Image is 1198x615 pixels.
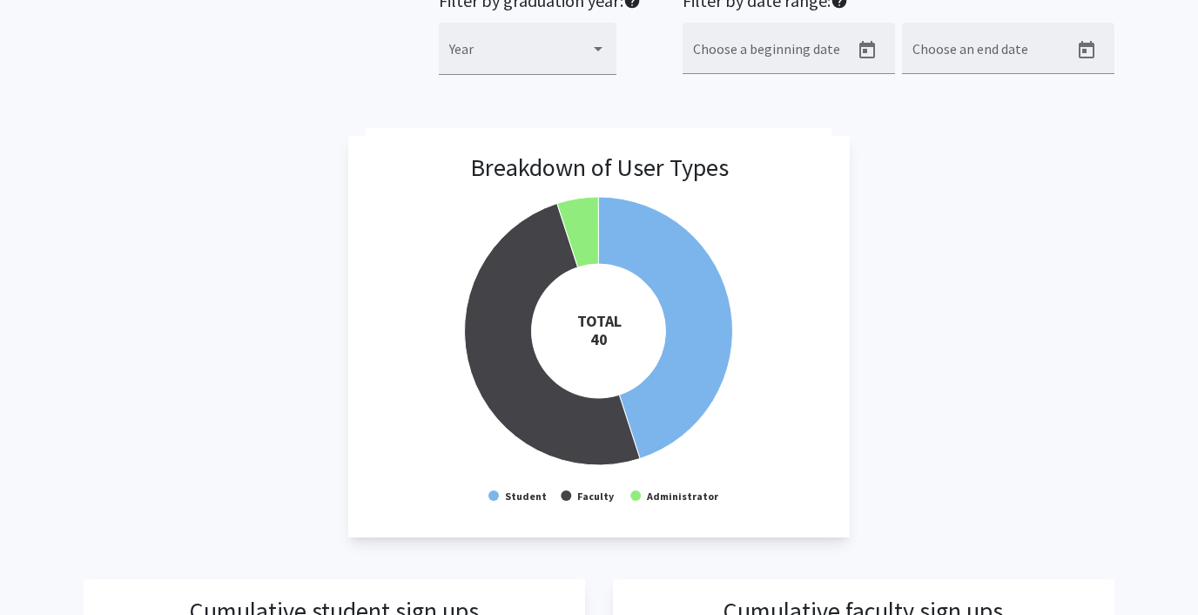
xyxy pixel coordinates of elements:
button: Open calendar [1069,33,1104,68]
h3: Breakdown of User Types [470,153,729,183]
iframe: Chat [13,537,74,602]
button: Open calendar [850,33,885,68]
text: Student [505,490,547,503]
tspan: TOTAL 40 [577,311,622,349]
text: Faculty [577,490,615,503]
text: Administrator [646,490,719,503]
